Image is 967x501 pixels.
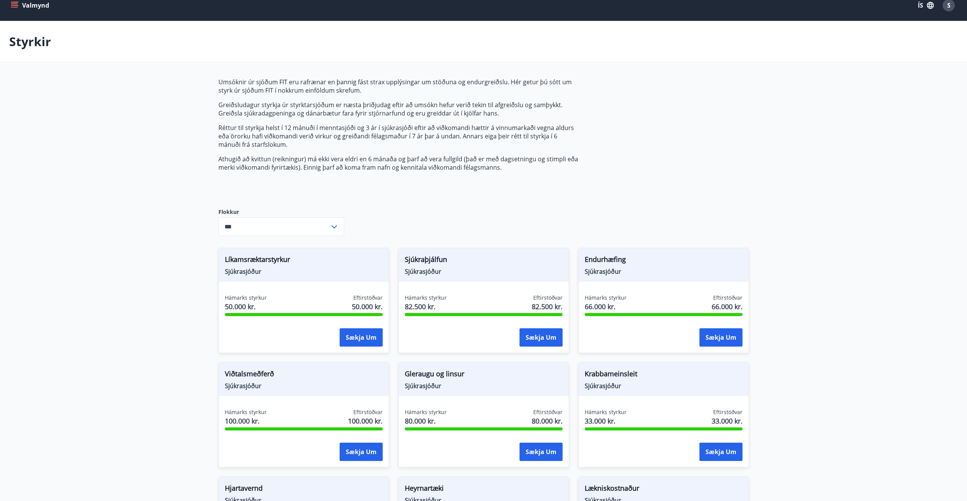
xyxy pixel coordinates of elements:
span: Sjúkrasjóður [225,267,383,276]
span: 33.000 kr. [585,416,627,426]
span: Gleraugu og linsur [405,369,563,382]
button: Sækja um [520,443,563,461]
label: Flokkur [218,208,344,216]
span: Hjartavernd [225,483,383,496]
span: Hámarks styrkur [405,408,447,416]
button: Sækja um [699,328,742,347]
span: Hámarks styrkur [585,408,627,416]
button: Sækja um [699,443,742,461]
span: Eftirstöðvar [713,408,742,416]
span: 33.000 kr. [712,416,742,426]
span: Viðtalsmeðferð [225,369,383,382]
span: 82.500 kr. [405,302,447,312]
span: 80.000 kr. [405,416,447,426]
span: Sjúkraþjálfun [405,254,563,267]
p: Réttur til styrkja helst í 12 mánuði í menntasjóði og 3 ár í sjúkrasjóði eftir að viðkomandi hætt... [218,124,578,149]
span: Sjúkrasjóður [585,267,742,276]
span: Eftirstöðvar [353,294,383,302]
span: 66.000 kr. [585,302,627,312]
span: 50.000 kr. [352,302,383,312]
span: 66.000 kr. [712,302,742,312]
span: Endurhæfing [585,254,742,267]
span: 50.000 kr. [225,302,267,312]
p: Athugið að kvittun (reikningur) má ekki vera eldri en 6 mánaða og þarf að vera fullgild (það er m... [218,155,578,172]
span: Heyrnartæki [405,483,563,496]
span: Eftirstöðvar [713,294,742,302]
span: Krabbameinsleit [585,369,742,382]
button: Sækja um [340,443,383,461]
span: 100.000 kr. [348,416,383,426]
span: Eftirstöðvar [533,294,563,302]
span: Sjúkrasjóður [405,267,563,276]
button: Sækja um [520,328,563,347]
span: 82.500 kr. [532,302,563,312]
span: 80.000 kr. [532,416,563,426]
span: Hámarks styrkur [585,294,627,302]
p: Styrkir [9,33,51,50]
span: Eftirstöðvar [533,408,563,416]
span: Sjúkrasjóður [405,382,563,390]
span: 100.000 kr. [225,416,267,426]
span: Sjúkrasjóður [585,382,742,390]
button: Sækja um [340,328,383,347]
span: Lækniskostnaður [585,483,742,496]
span: Eftirstöðvar [353,408,383,416]
span: Hámarks styrkur [225,408,267,416]
span: S [947,1,951,10]
span: Hámarks styrkur [225,294,267,302]
p: Greiðsludagur styrkja úr styrktarsjóðum er næsta þriðjudag eftir að umsókn hefur verið tekin til ... [218,101,578,117]
p: Umsóknir úr sjóðum FIT eru rafrænar en þannig fást strax upplýsingar um stöðuna og endurgreiðslu.... [218,78,578,95]
span: Hámarks styrkur [405,294,447,302]
span: Sjúkrasjóður [225,382,383,390]
span: Líkamsræktarstyrkur [225,254,383,267]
